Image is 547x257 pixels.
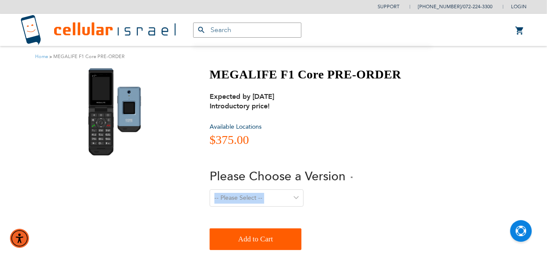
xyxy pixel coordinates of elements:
h1: MEGALIFE F1 Core PRE-ORDER [210,67,401,82]
span: Add to Cart [238,231,273,248]
a: Support [378,3,400,10]
div: Accessibility Menu [10,229,29,248]
img: MEGALIFE F1 Core PRE-ORDER [60,67,186,156]
a: 072-224-3300 [463,3,493,10]
span: $375.00 [210,133,249,146]
a: Available Locations [210,123,262,131]
li: MEGALIFE F1 Core PRE-ORDER [49,52,125,61]
button: Add to Cart [210,228,301,250]
img: Cellular Israel [20,15,176,46]
li: / [410,0,493,13]
a: [PHONE_NUMBER] [418,3,462,10]
span: Please Choose a Version [210,168,346,185]
a: Home [36,53,49,60]
input: Search [193,23,301,38]
strong: Expected by [DATE] [210,92,274,101]
strong: Introductory price! [210,101,270,111]
span: Login [511,3,527,10]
